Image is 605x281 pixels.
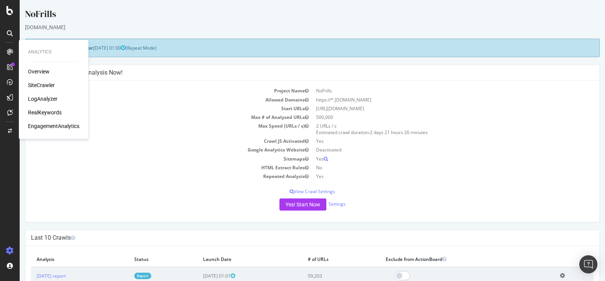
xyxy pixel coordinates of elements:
[11,188,574,195] p: View Crawl Settings
[11,113,293,122] td: Max # of Analysed URLs
[11,104,293,113] td: Start URLs
[293,122,574,137] td: 2 URLs / s Estimated crawl duration:
[293,95,574,104] td: https://*.[DOMAIN_NAME]
[28,109,62,116] a: RealKeywords
[11,172,293,181] td: Repeated Analysis
[28,122,79,130] a: EngagementAnalytics
[293,137,574,145] td: Yes
[11,145,293,154] td: Google Analytics Website
[178,251,283,267] th: Launch Date
[282,251,360,267] th: # of URLs
[74,45,106,51] span: [DATE] 01:00
[350,129,408,136] span: 2 days 21 hours 26 minutes
[5,23,580,31] div: [DOMAIN_NAME]
[11,69,574,76] h4: Configure your New Analysis Now!
[183,273,216,279] span: [DATE] 01:01
[309,201,326,207] a: Settings
[11,163,293,172] td: HTML Extract Rules
[5,39,580,57] div: (Repeat Mode)
[260,198,307,211] button: Yes! Start Now
[5,8,580,23] div: NoFrills
[579,255,597,273] div: Open Intercom Messenger
[11,155,293,163] td: Sitemaps
[115,273,132,279] a: Report
[11,95,293,104] td: Allowed Domains
[11,86,293,95] td: Project Name
[28,68,50,75] a: Overview
[293,86,574,95] td: NoFrills
[11,122,293,137] td: Max Speed (URLs / s)
[11,251,109,267] th: Analysis
[11,45,74,51] strong: Next Launch Scheduled for:
[17,273,46,279] a: [DATE] report
[293,163,574,172] td: No
[11,137,293,145] td: Crawl JS Activated
[109,251,177,267] th: Status
[11,234,574,242] h4: Last 10 Crawls
[28,49,79,55] div: Analytics
[293,155,574,163] td: Yes
[28,95,57,103] a: LogAnalyzer
[28,81,55,89] a: SiteCrawler
[293,172,574,181] td: Yes
[360,251,535,267] th: Exclude from ActionBoard
[293,104,574,113] td: [URL][DOMAIN_NAME]
[293,145,574,154] td: Deactivated
[293,113,574,122] td: 500,000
